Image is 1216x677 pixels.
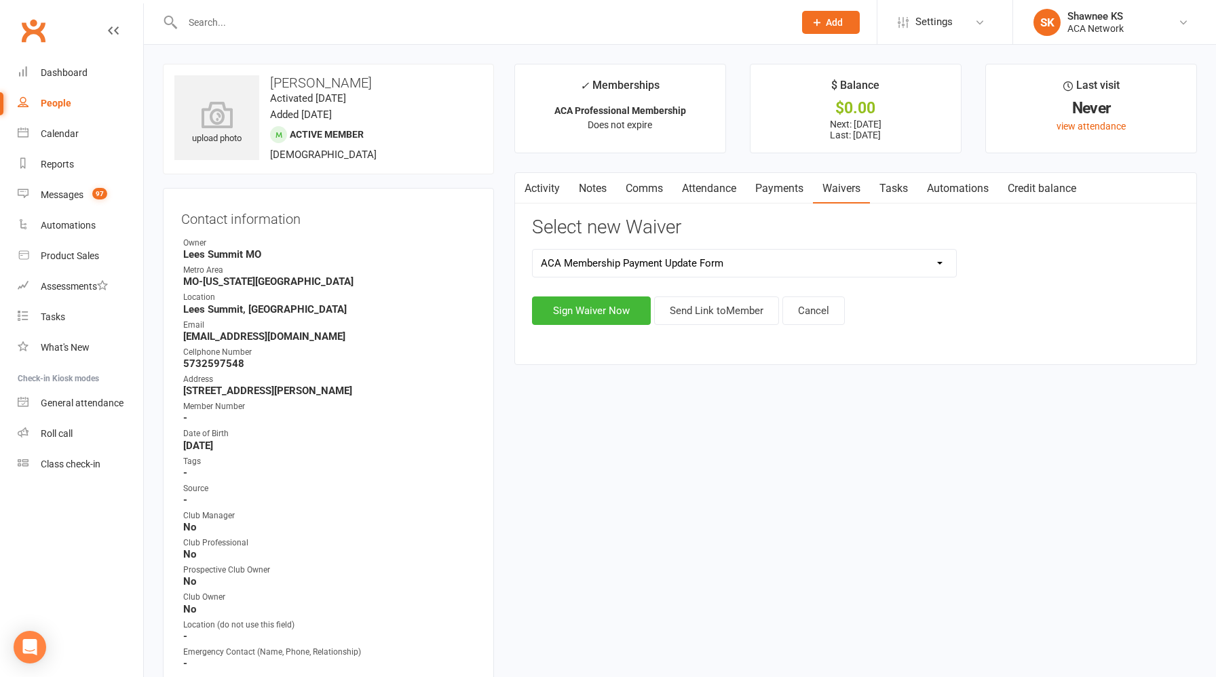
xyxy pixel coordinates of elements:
strong: No [183,521,476,533]
i: ✓ [580,79,589,92]
span: Add [826,17,843,28]
a: Reports [18,149,143,180]
strong: [EMAIL_ADDRESS][DOMAIN_NAME] [183,330,476,343]
div: ACA Network [1067,22,1124,35]
strong: ACA Professional Membership [554,105,686,116]
a: Calendar [18,119,143,149]
a: Comms [616,173,672,204]
strong: No [183,575,476,587]
div: Emergency Contact (Name, Phone, Relationship) [183,646,476,659]
div: General attendance [41,398,123,408]
strong: - [183,494,476,506]
div: Messages [41,189,83,200]
strong: MO-[US_STATE][GEOGRAPHIC_DATA] [183,275,476,288]
div: Reports [41,159,74,170]
span: Settings [915,7,953,37]
strong: - [183,657,476,670]
strong: Lees Summit MO [183,248,476,260]
a: view attendance [1057,121,1126,132]
div: Owner [183,237,476,250]
a: Clubworx [16,14,50,47]
button: Sign Waiver Now [532,296,651,325]
h3: [PERSON_NAME] [174,75,482,90]
div: Class check-in [41,459,100,469]
div: Date of Birth [183,427,476,440]
p: Next: [DATE] Last: [DATE] [763,119,949,140]
div: Location [183,291,476,304]
a: Product Sales [18,241,143,271]
span: Does not expire [588,119,652,130]
a: Tasks [870,173,917,204]
a: Automations [18,210,143,241]
div: Open Intercom Messenger [14,631,46,663]
a: Activity [515,173,569,204]
div: Source [183,482,476,495]
a: Assessments [18,271,143,302]
a: Notes [569,173,616,204]
div: Email [183,319,476,332]
button: Send Link toMember [654,296,779,325]
a: What's New [18,332,143,363]
div: upload photo [174,101,259,146]
div: Automations [41,220,96,231]
a: Credit balance [998,173,1086,204]
div: $ Balance [831,77,879,101]
div: Dashboard [41,67,88,78]
div: $0.00 [763,101,949,115]
strong: 5732597548 [183,357,476,370]
div: Product Sales [41,250,99,261]
a: Attendance [672,173,746,204]
span: [DEMOGRAPHIC_DATA] [270,149,377,161]
div: Tasks [41,311,65,322]
a: Roll call [18,419,143,449]
h3: Select new Waiver [532,217,1179,238]
div: Never [998,101,1184,115]
time: Activated [DATE] [270,92,346,104]
div: Club Manager [183,509,476,522]
div: Assessments [41,281,108,292]
div: Club Professional [183,537,476,549]
div: What's New [41,342,90,353]
a: Payments [746,173,813,204]
div: Calendar [41,128,79,139]
strong: - [183,412,476,424]
input: Search... [178,13,784,32]
a: General attendance kiosk mode [18,388,143,419]
strong: - [183,467,476,479]
a: Waivers [813,173,870,204]
time: Added [DATE] [270,109,332,121]
div: Roll call [41,428,73,439]
a: Class kiosk mode [18,449,143,480]
a: People [18,88,143,119]
span: 97 [92,188,107,199]
a: Dashboard [18,58,143,88]
div: Location (do not use this field) [183,619,476,632]
div: Tags [183,455,476,468]
div: SK [1033,9,1061,36]
a: Automations [917,173,998,204]
div: Cellphone Number [183,346,476,359]
h3: Contact information [181,206,476,227]
span: Active member [290,129,364,140]
strong: - [183,630,476,642]
strong: [DATE] [183,440,476,452]
strong: No [183,603,476,615]
a: Messages 97 [18,180,143,210]
button: Cancel [782,296,845,325]
div: Memberships [580,77,660,102]
strong: Lees Summit, [GEOGRAPHIC_DATA] [183,303,476,315]
a: Tasks [18,302,143,332]
div: Shawnee KS [1067,10,1124,22]
button: Add [802,11,860,34]
div: People [41,98,71,109]
strong: No [183,548,476,560]
div: Address [183,373,476,386]
div: Club Owner [183,591,476,604]
div: Member Number [183,400,476,413]
strong: [STREET_ADDRESS][PERSON_NAME] [183,385,476,397]
div: Last visit [1063,77,1120,101]
div: Metro Area [183,264,476,277]
div: Prospective Club Owner [183,564,476,577]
